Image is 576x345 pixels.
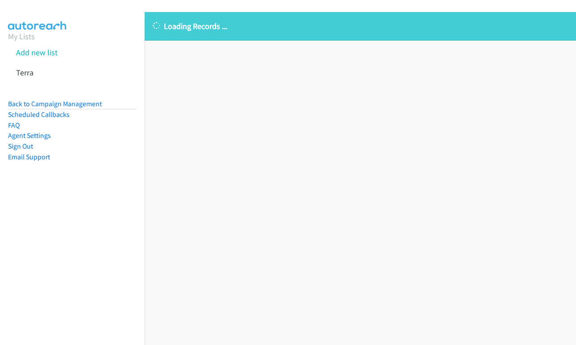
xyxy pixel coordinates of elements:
[8,121,20,129] a: FAQ
[153,20,568,32] p: Loading Records ...
[8,131,51,140] a: Agent Settings
[16,67,33,78] a: Terra
[8,110,70,119] a: Scheduled Callbacks
[8,100,102,108] a: Back to Campaign Management
[16,47,58,58] a: Add new list
[8,153,50,161] a: Email Support
[8,31,35,42] a: My Lists
[8,142,33,150] a: Sign Out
